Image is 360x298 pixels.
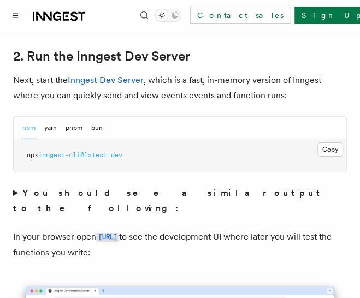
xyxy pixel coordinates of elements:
a: [URL] [96,231,119,242]
summary: You should see a similar output to the following: [13,186,347,216]
button: Find something... [138,9,151,22]
code: [URL] [96,233,119,242]
button: Copy [317,142,343,157]
span: npx [27,151,38,159]
p: In your browser open to see the development UI where later you will test the functions you write: [13,229,347,260]
button: npm [22,117,36,139]
button: Toggle navigation [9,9,22,22]
strong: You should see a similar output to the following: [13,188,324,213]
button: pnpm [66,117,82,139]
span: inngest-cli@latest [38,151,107,159]
button: bun [91,117,103,139]
button: Toggle dark mode [155,9,181,22]
p: Next, start the , which is a fast, in-memory version of Inngest where you can quickly send and vi... [13,73,347,103]
a: Contact sales [190,7,290,24]
a: Inngest Dev Server [68,75,144,85]
button: yarn [44,117,57,139]
span: dev [111,151,122,159]
a: 2. Run the Inngest Dev Server [13,49,190,64]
